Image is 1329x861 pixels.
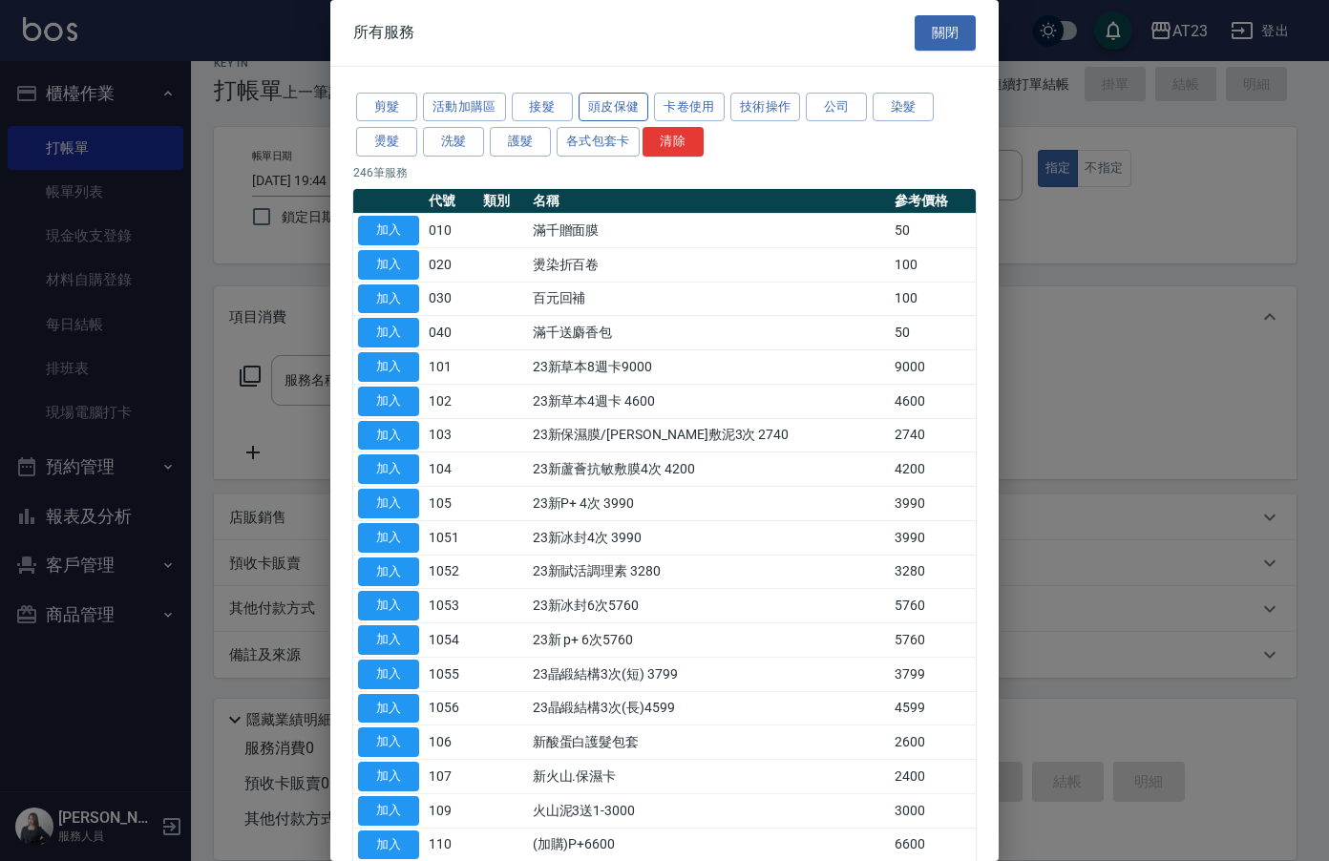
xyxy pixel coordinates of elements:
[358,250,419,280] button: 加入
[424,452,478,487] td: 104
[424,350,478,385] td: 101
[890,725,976,760] td: 2600
[873,93,934,122] button: 染髮
[890,520,976,555] td: 3990
[528,384,891,418] td: 23新草本4週卡 4600
[424,760,478,794] td: 107
[423,93,506,122] button: 活動加購區
[890,384,976,418] td: 4600
[890,555,976,589] td: 3280
[358,454,419,484] button: 加入
[424,316,478,350] td: 040
[528,691,891,725] td: 23晶緞結構3次(長)4599
[890,350,976,385] td: 9000
[643,127,704,157] button: 清除
[528,589,891,623] td: 23新冰封6次5760
[528,555,891,589] td: 23新賦活調理素 3280
[890,487,976,521] td: 3990
[528,657,891,691] td: 23晶緞結構3次(短) 3799
[890,589,976,623] td: 5760
[424,623,478,658] td: 1054
[528,189,891,214] th: 名稱
[353,164,976,181] p: 246 筆服務
[528,247,891,282] td: 燙染折百卷
[890,623,976,658] td: 5760
[528,418,891,452] td: 23新保濕膜/[PERSON_NAME]敷泥3次 2740
[358,762,419,791] button: 加入
[358,284,419,314] button: 加入
[890,760,976,794] td: 2400
[890,418,976,452] td: 2740
[424,725,478,760] td: 106
[557,127,640,157] button: 各式包套卡
[579,93,649,122] button: 頭皮保健
[358,557,419,587] button: 加入
[890,657,976,691] td: 3799
[424,487,478,521] td: 105
[358,318,419,347] button: 加入
[528,350,891,385] td: 23新草本8週卡9000
[358,796,419,826] button: 加入
[490,127,551,157] button: 護髮
[358,489,419,518] button: 加入
[424,555,478,589] td: 1052
[358,216,419,245] button: 加入
[358,523,419,553] button: 加入
[890,452,976,487] td: 4200
[424,189,478,214] th: 代號
[528,725,891,760] td: 新酸蛋白護髮包套
[890,282,976,316] td: 100
[358,387,419,416] button: 加入
[424,214,478,248] td: 010
[890,247,976,282] td: 100
[424,793,478,828] td: 109
[424,282,478,316] td: 030
[890,214,976,248] td: 50
[424,418,478,452] td: 103
[358,591,419,620] button: 加入
[890,316,976,350] td: 50
[528,316,891,350] td: 滿千送麝香包
[424,520,478,555] td: 1051
[424,691,478,725] td: 1056
[730,93,801,122] button: 技術操作
[358,694,419,724] button: 加入
[528,793,891,828] td: 火山泥3送1-3000
[528,623,891,658] td: 23新 p+ 6次5760
[353,23,414,42] span: 所有服務
[654,93,725,122] button: 卡卷使用
[528,214,891,248] td: 滿千贈面膜
[358,830,419,860] button: 加入
[424,589,478,623] td: 1053
[528,452,891,487] td: 23新蘆薈抗敏敷膜4次 4200
[478,189,528,214] th: 類別
[358,625,419,655] button: 加入
[358,421,419,451] button: 加入
[915,15,976,51] button: 關閉
[356,93,417,122] button: 剪髮
[358,352,419,382] button: 加入
[424,247,478,282] td: 020
[528,282,891,316] td: 百元回補
[358,660,419,689] button: 加入
[358,727,419,757] button: 加入
[806,93,867,122] button: 公司
[528,760,891,794] td: 新火山.保濕卡
[528,487,891,521] td: 23新P+ 4次 3990
[528,520,891,555] td: 23新冰封4次 3990
[890,189,976,214] th: 參考價格
[356,127,417,157] button: 燙髮
[424,657,478,691] td: 1055
[890,793,976,828] td: 3000
[890,691,976,725] td: 4599
[423,127,484,157] button: 洗髮
[424,384,478,418] td: 102
[512,93,573,122] button: 接髮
